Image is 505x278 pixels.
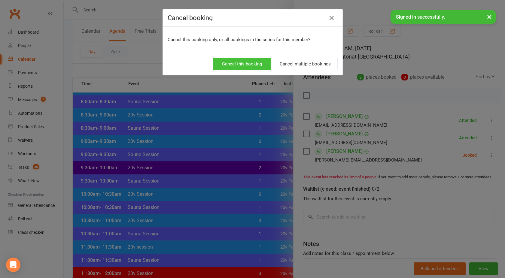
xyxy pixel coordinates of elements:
button: Cancel multiple bookings [273,58,338,70]
button: Cancel this booking [213,58,271,70]
p: Cancel this booking only, or all bookings in the series for this member? [168,36,338,43]
h4: Cancel booking [168,14,338,22]
button: Close [327,13,336,23]
div: Open Intercom Messenger [6,258,20,272]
